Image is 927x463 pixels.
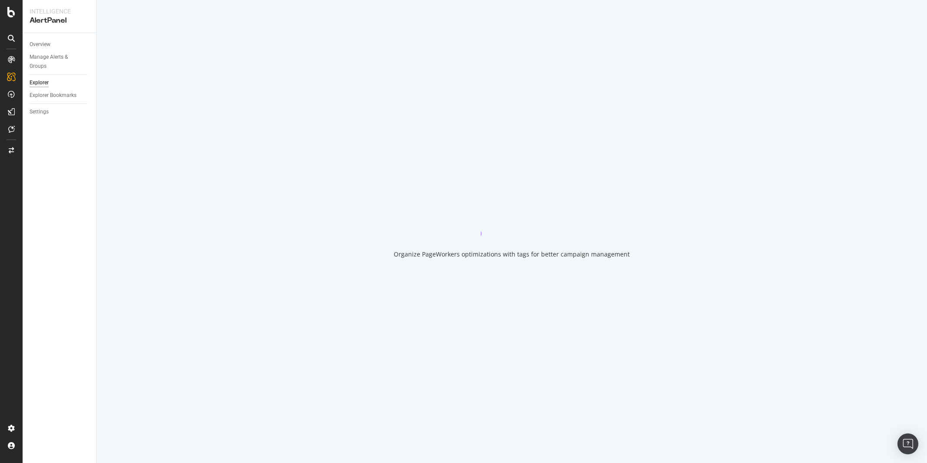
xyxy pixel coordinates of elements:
[30,91,90,100] a: Explorer Bookmarks
[394,250,630,259] div: Organize PageWorkers optimizations with tags for better campaign management
[30,107,49,117] div: Settings
[30,53,90,71] a: Manage Alerts & Groups
[30,40,90,49] a: Overview
[30,91,76,100] div: Explorer Bookmarks
[481,205,543,236] div: animation
[30,16,89,26] div: AlertPanel
[30,40,50,49] div: Overview
[30,53,82,71] div: Manage Alerts & Groups
[30,107,90,117] a: Settings
[897,433,918,454] div: Open Intercom Messenger
[30,7,89,16] div: Intelligence
[30,78,49,87] div: Explorer
[30,78,90,87] a: Explorer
